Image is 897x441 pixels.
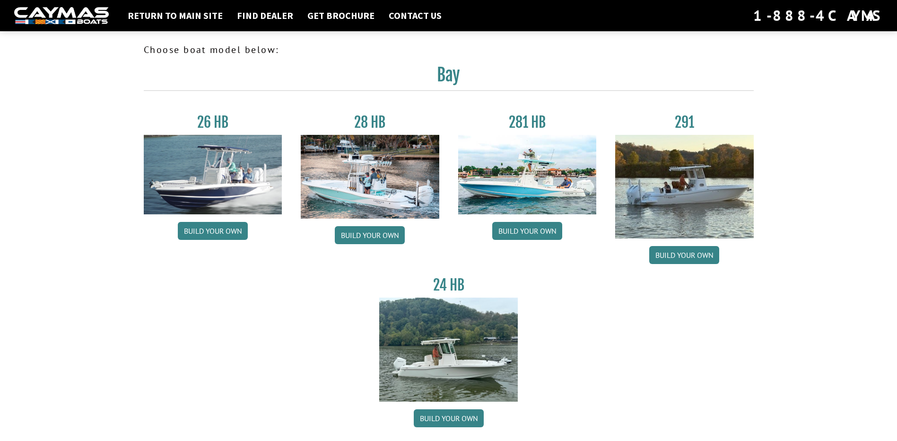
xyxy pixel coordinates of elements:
h3: 24 HB [379,276,518,294]
a: Find Dealer [232,9,298,22]
img: 28_hb_thumbnail_for_caymas_connect.jpg [301,135,439,219]
a: Contact Us [384,9,446,22]
h3: 291 [615,114,754,131]
a: Get Brochure [303,9,379,22]
h3: 28 HB [301,114,439,131]
a: Build your own [178,222,248,240]
h2: Bay [144,64,754,91]
h3: 281 HB [458,114,597,131]
img: 28-hb-twin.jpg [458,135,597,214]
p: Choose boat model below: [144,43,754,57]
a: Build your own [492,222,562,240]
a: Build your own [414,409,484,427]
div: 1-888-4CAYMAS [753,5,883,26]
img: white-logo-c9c8dbefe5ff5ceceb0f0178aa75bf4bb51f6bca0971e226c86eb53dfe498488.png [14,7,109,25]
img: 291_Thumbnail.jpg [615,135,754,238]
img: 24_HB_thumbnail.jpg [379,298,518,401]
a: Return to main site [123,9,227,22]
a: Build your own [335,226,405,244]
h3: 26 HB [144,114,282,131]
img: 26_new_photo_resized.jpg [144,135,282,214]
a: Build your own [649,246,719,264]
